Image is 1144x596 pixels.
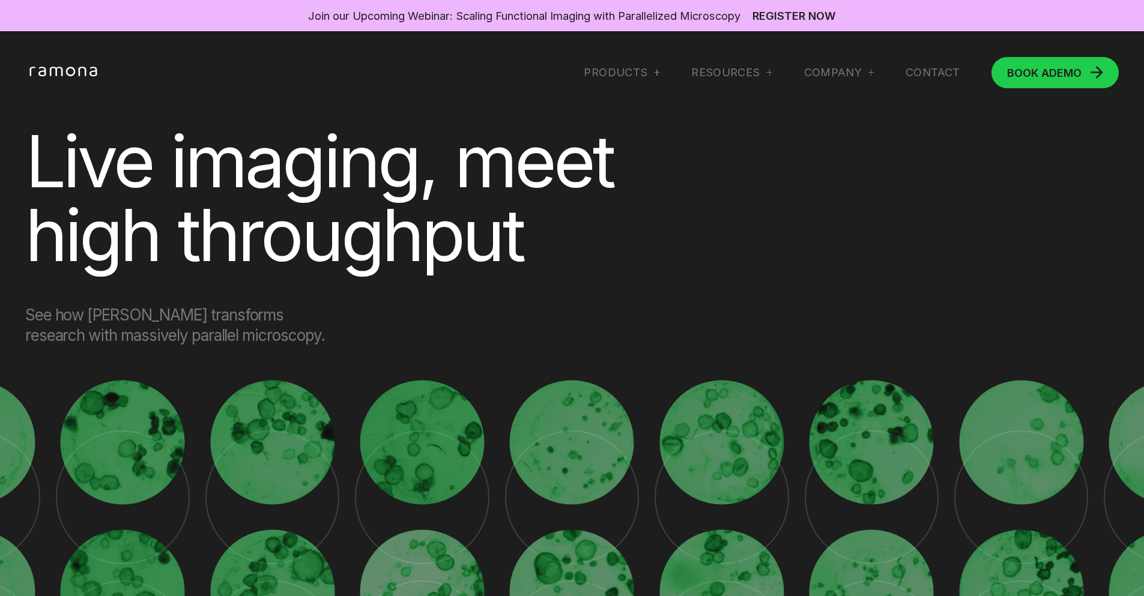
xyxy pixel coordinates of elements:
[1007,66,1049,79] span: BOOK A
[584,65,647,80] div: Products
[25,66,106,79] a: home
[991,57,1119,88] a: BOOK ADEMO
[906,65,960,80] a: Contact
[804,65,874,80] div: Company
[25,305,333,346] p: See how [PERSON_NAME] transforms research with massively parallel microscopy.
[804,65,862,80] div: Company
[1007,67,1082,78] div: DEMO
[25,125,745,272] h1: Live imaging, meet high throughput
[752,10,836,21] a: REGISTER NOW
[691,65,772,80] div: RESOURCES
[308,8,740,23] div: Join our Upcoming Webinar: Scaling Functional Imaging with Parallelized Microscopy
[691,65,760,80] div: RESOURCES
[584,65,660,80] div: Products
